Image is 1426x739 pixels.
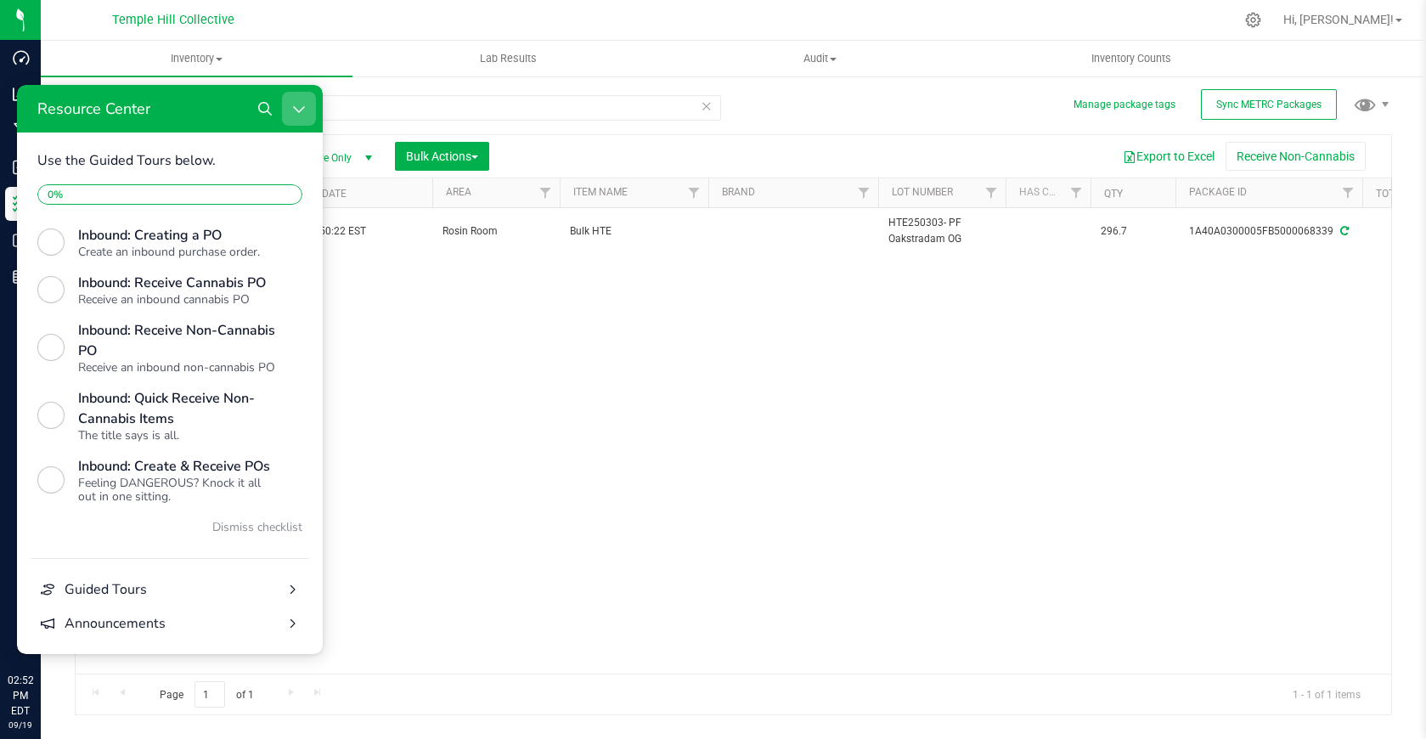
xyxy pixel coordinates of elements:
div: Guided Tours [48,494,258,515]
button: Inbound: Creating a POCreate an inbound purchase order. [14,133,292,181]
button: Search [231,7,265,41]
div: Resource Center [7,14,133,34]
span: Hi, [PERSON_NAME]! [1283,13,1394,26]
a: Package ID [1189,186,1247,198]
inline-svg: Inventory [13,195,30,212]
span: Page of 1 [145,681,268,708]
button: Inbound: Create & Receive POsFeeling DANGEROUS? Knock it all out in one sitting. [14,364,292,426]
span: Inventory Counts [1068,51,1194,66]
span: Bulk Actions [406,149,478,163]
inline-svg: Manufacturing [13,122,30,139]
span: Inventory [41,51,352,66]
inline-svg: Dashboard [13,49,30,66]
a: Audit [664,41,976,76]
a: Inventory [41,41,352,76]
a: Brand [722,186,755,198]
button: Dismiss checklist [195,432,285,453]
input: 1 [194,681,225,708]
span: 1 - 1 of 1 items [1279,681,1374,707]
p: 09/19 [8,719,33,731]
a: Area [446,186,471,198]
button: Manage package tags [1074,98,1175,112]
a: Lot Number [892,186,953,198]
div: 0 % [21,100,285,119]
a: Lab Results [352,41,664,76]
inline-svg: Inbound [13,159,30,176]
th: Has COA [1006,178,1091,208]
div: Receive an inbound cannabis PO [61,208,258,222]
span: Bulk HTE [570,223,698,240]
div: Inbound: Quick Receive Non-Cannabis Items [61,303,258,344]
button: Close Resource Center [265,7,299,41]
iframe: To enrich screen reader interactions, please activate Accessibility in Grammarly extension settings [17,85,323,654]
button: Inbound: Receive Cannabis POReceive an inbound cannabis PO [14,181,292,228]
a: Filter [680,178,708,207]
span: Rosin Room [442,223,550,240]
a: Filter [532,178,560,207]
button: Sync METRC Packages [1201,89,1337,120]
span: HTE250303- PF Oakstradam OG [888,215,995,247]
button: Export to Excel [1112,142,1226,171]
div: Inbound: Create & Receive POs [61,371,258,392]
div: Announcements [48,528,258,549]
a: Filter [1062,178,1091,207]
button: Announcements [14,522,292,556]
button: Receive Non-Cannabis [1226,142,1366,171]
div: The title says is all. [61,344,258,358]
span: Lab Results [457,51,560,66]
div: Manage settings [1243,12,1264,28]
button: Inbound: Quick Receive Non-Cannabis ItemsThe title says is all. [14,296,292,364]
span: 296.7 [1101,223,1165,240]
a: Filter [850,178,878,207]
p: 02:52 PM EDT [8,673,33,719]
div: 1A40A0300005FB5000068339 [1173,223,1365,240]
button: Inbound: Receive Non-Cannabis POReceive an inbound non-cannabis PO [14,228,292,296]
inline-svg: Outbound [13,232,30,249]
div: Feeling DANGEROUS? Knock it all out in one sitting. [61,392,258,419]
div: Inbound: Receive Non-Cannabis PO [61,235,258,276]
div: Create an inbound purchase order. [61,161,258,174]
a: Item Name [573,186,628,198]
button: Guided Tours [14,488,292,522]
a: Qty [1104,188,1123,200]
span: Sync METRC Packages [1216,99,1322,110]
a: Filter [978,178,1006,207]
span: Temple Hill Collective [112,13,234,27]
a: Filter [1334,178,1362,207]
a: Inventory Counts [976,41,1288,76]
inline-svg: Reports [13,268,30,285]
span: Audit [665,51,975,66]
input: Search Package ID, Item Name, SKU, Lot or Part Number... [75,95,721,121]
span: Sync from Compliance System [1338,225,1349,237]
inline-svg: Analytics [13,86,30,103]
div: Receive an inbound non-cannabis PO [61,276,258,290]
div: Inbound: Receive Cannabis PO [61,188,258,208]
div: Inbound: Creating a PO [61,140,258,161]
span: Clear [701,95,713,117]
button: Bulk Actions [395,142,489,171]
